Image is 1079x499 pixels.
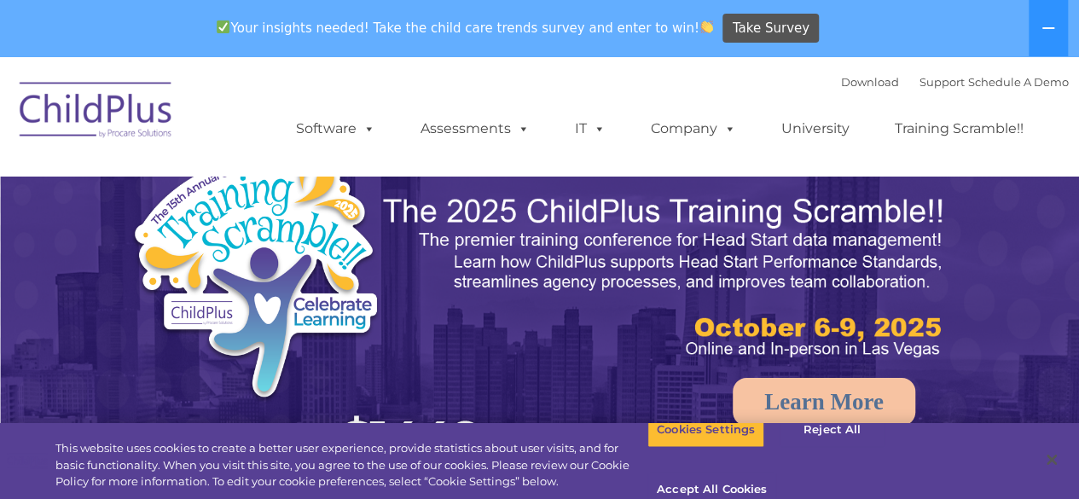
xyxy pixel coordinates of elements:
[878,112,1041,146] a: Training Scramble!!
[210,11,721,44] span: Your insights needed! Take the child care trends survey and enter to win!
[403,112,547,146] a: Assessments
[841,75,899,89] a: Download
[647,412,764,448] button: Cookies Settings
[558,112,623,146] a: IT
[722,14,819,44] a: Take Survey
[841,75,1069,89] font: |
[237,113,289,125] span: Last name
[1033,441,1070,479] button: Close
[764,112,867,146] a: University
[217,20,229,33] img: ✅
[55,440,647,490] div: This website uses cookies to create a better user experience, provide statistics about user visit...
[279,112,392,146] a: Software
[733,14,809,44] span: Take Survey
[968,75,1069,89] a: Schedule A Demo
[700,20,713,33] img: 👏
[634,112,753,146] a: Company
[11,70,182,155] img: ChildPlus by Procare Solutions
[919,75,965,89] a: Support
[779,412,885,448] button: Reject All
[733,378,915,426] a: Learn More
[237,183,310,195] span: Phone number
